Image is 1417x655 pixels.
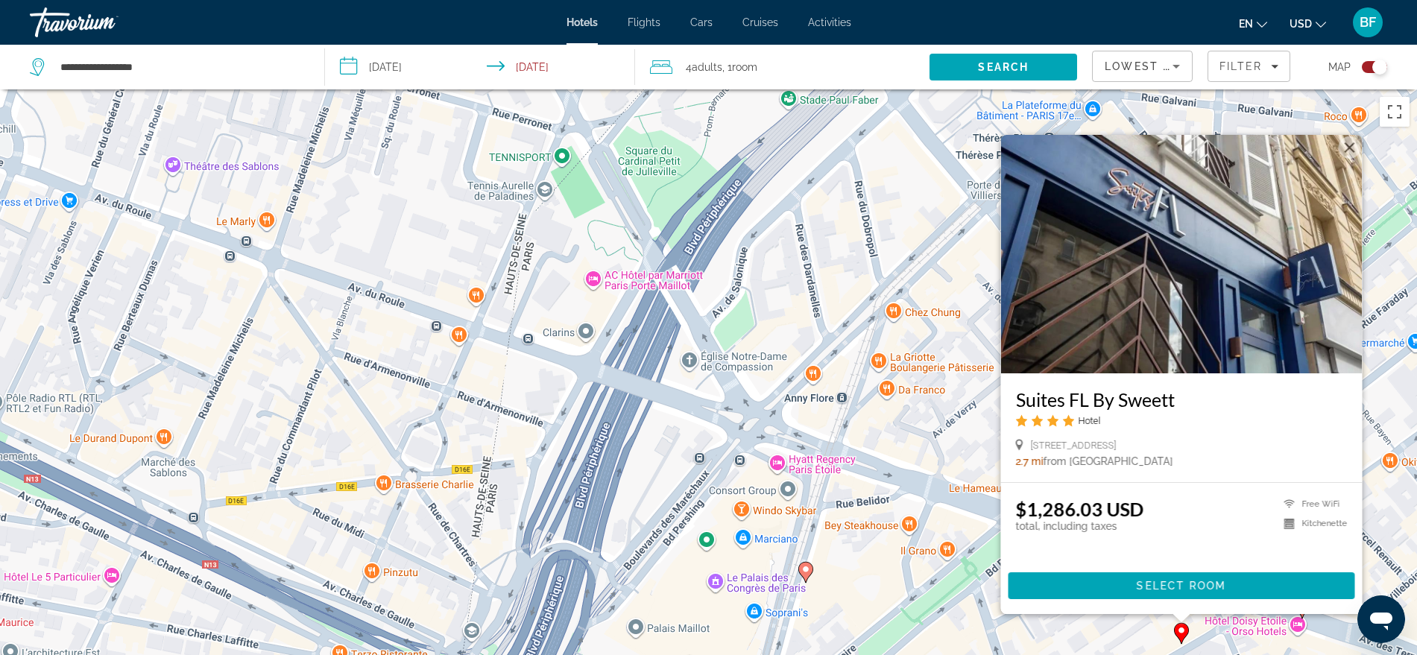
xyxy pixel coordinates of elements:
[722,57,757,77] span: , 1
[59,56,302,78] input: Search hotel destination
[1239,18,1253,30] span: en
[978,61,1029,73] span: Search
[1239,13,1267,34] button: Change language
[1348,7,1387,38] button: User Menu
[30,3,179,42] a: Travorium
[808,16,851,28] a: Activities
[1008,579,1354,590] a: Select Room
[742,16,778,28] a: Cruises
[1136,580,1225,592] span: Select Room
[686,57,722,77] span: 4
[628,16,660,28] a: Flights
[1015,388,1347,411] a: Suites FL By Sweett
[1008,572,1354,599] button: Select Room
[1290,13,1326,34] button: Change currency
[635,45,930,89] button: Travelers: 4 adults, 0 children
[1105,60,1200,72] span: Lowest Price
[1219,60,1262,72] span: Filter
[930,54,1077,80] button: Search
[1357,595,1405,643] iframe: Button to launch messaging window
[692,61,722,73] span: Adults
[1276,517,1347,530] li: Kitchenette
[325,45,635,89] button: Select check in and out date
[1015,455,1043,467] span: 2.7 mi
[1078,415,1100,426] span: Hotel
[1380,97,1410,127] button: Toggle fullscreen view
[1351,60,1387,74] button: Toggle map
[732,61,757,73] span: Room
[1338,136,1360,159] button: Close
[1000,135,1362,373] img: Suites FL By Sweett
[690,16,713,28] a: Cars
[1290,18,1312,30] span: USD
[1328,57,1351,77] span: Map
[1015,414,1347,427] div: 4 star Hotel
[1043,455,1173,467] span: from [GEOGRAPHIC_DATA]
[1015,520,1143,532] p: total, including taxes
[1208,51,1290,82] button: Filters
[1276,498,1347,510] li: Free WiFi
[567,16,598,28] a: Hotels
[1015,498,1143,520] ins: $1,286.03 USD
[1105,57,1180,75] mat-select: Sort by
[1030,439,1116,450] span: [STREET_ADDRESS]
[1360,15,1376,30] span: BF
